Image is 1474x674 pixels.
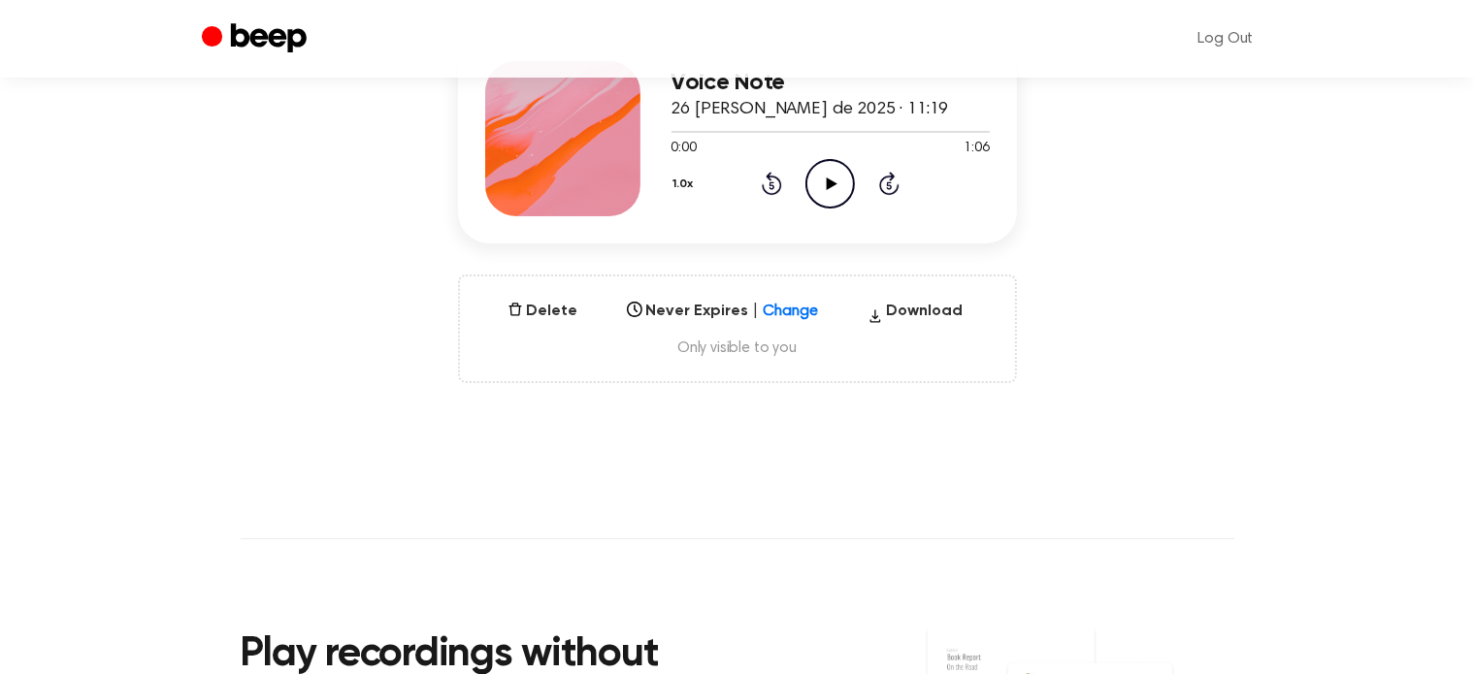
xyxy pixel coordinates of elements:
h3: Voice Note [671,70,990,96]
button: Delete [500,300,586,323]
button: 1.0x [671,168,702,201]
button: Download [860,300,971,331]
span: Only visible to you [483,338,992,358]
span: 0:00 [671,139,697,159]
a: Beep [202,20,311,58]
span: 26 [PERSON_NAME] de 2025 · 11:19 [671,101,949,118]
span: 1:06 [964,139,989,159]
a: Log Out [1179,16,1273,62]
